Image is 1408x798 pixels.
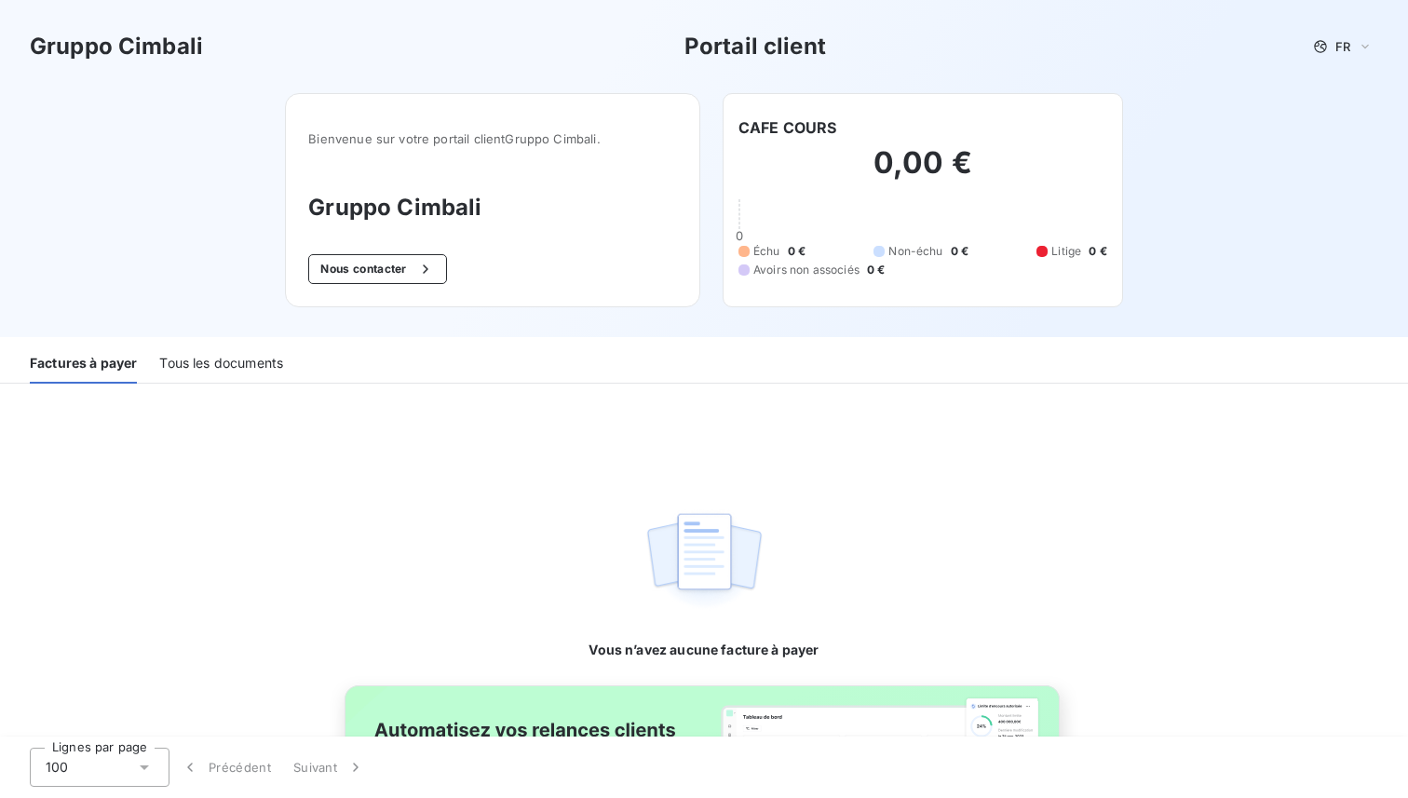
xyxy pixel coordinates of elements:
[738,144,1107,200] h2: 0,00 €
[1335,39,1350,54] span: FR
[30,30,203,63] h3: Gruppo Cimbali
[282,748,376,787] button: Suivant
[308,254,446,284] button: Nous contacter
[30,345,137,384] div: Factures à payer
[684,30,826,63] h3: Portail client
[951,243,968,260] span: 0 €
[308,191,677,224] h3: Gruppo Cimbali
[788,243,806,260] span: 0 €
[169,748,282,787] button: Précédent
[867,262,885,278] span: 0 €
[738,116,837,139] h6: CAFE COURS
[644,503,764,618] img: empty state
[753,262,860,278] span: Avoirs non associés
[1051,243,1081,260] span: Litige
[308,131,677,146] span: Bienvenue sur votre portail client Gruppo Cimbali .
[1089,243,1106,260] span: 0 €
[159,345,283,384] div: Tous les documents
[589,641,819,659] span: Vous n’avez aucune facture à payer
[736,228,743,243] span: 0
[753,243,780,260] span: Échu
[888,243,942,260] span: Non-échu
[46,758,68,777] span: 100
